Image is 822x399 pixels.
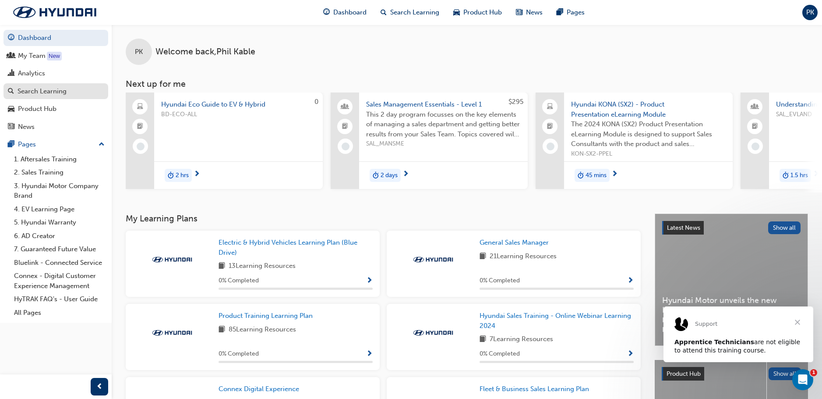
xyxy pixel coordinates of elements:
span: Welcome back , Phil Kable [155,47,255,57]
span: duration-icon [168,170,174,181]
a: Hyundai KONA (SX2) - Product Presentation eLearning ModuleThe 2024 KONA (SX2) Product Presentatio... [536,93,733,189]
span: people-icon [342,101,348,113]
span: booktick-icon [342,121,348,132]
a: Product Hub [4,101,108,117]
div: Pages [18,139,36,150]
span: Latest News [667,224,700,232]
span: news-icon [516,7,522,18]
span: 21 Learning Resources [490,251,557,262]
a: HyTRAK FAQ's - User Guide [11,292,108,306]
span: Connex Digital Experience [219,385,299,393]
img: Trak [4,3,105,21]
span: SAL_MANSME [366,139,521,149]
span: PK [806,7,814,18]
span: book-icon [480,334,486,345]
span: up-icon [99,139,105,150]
a: pages-iconPages [550,4,592,21]
span: BD-ECO-ALL [161,110,316,120]
h3: Next up for me [112,79,822,89]
span: next-icon [402,171,409,178]
span: Hyundai KONA (SX2) - Product Presentation eLearning Module [571,100,726,119]
span: Search Learning [390,7,439,18]
span: next-icon [813,171,819,178]
a: Connex Digital Experience [219,384,303,394]
a: General Sales Manager [480,238,552,248]
span: learningRecordVerb_NONE-icon [547,142,554,150]
span: Hyundai Sales Training - Online Webinar Learning 2024 [480,312,631,330]
a: 6. AD Creator [11,229,108,243]
span: guage-icon [323,7,330,18]
span: 2 hrs [176,171,189,181]
span: chart-icon [8,70,14,78]
span: book-icon [219,261,225,272]
img: Trak [148,255,196,264]
span: book-icon [219,324,225,335]
div: Tooltip anchor [47,52,62,61]
span: car-icon [453,7,460,18]
div: Product Hub [18,104,56,114]
span: learningRecordVerb_NONE-icon [137,142,145,150]
button: Show Progress [627,275,634,286]
a: All Pages [11,306,108,320]
div: My Team [18,51,46,61]
span: Show Progress [366,350,373,358]
button: Show all [769,367,801,380]
span: car-icon [8,105,14,113]
span: 0 % Completed [480,349,520,359]
span: Electric & Hybrid Vehicles Learning Plan (Blue Drive) [219,239,357,256]
span: New IONIQ 6 and IONIQ 6 N Line under ‘Pure Flow, Refined’ concept. [662,315,801,335]
span: News [526,7,543,18]
a: Electric & Hybrid Vehicles Learning Plan (Blue Drive) [219,238,373,257]
span: 1.5 hrs [790,171,808,181]
span: 85 Learning Resources [229,324,296,335]
span: news-icon [8,123,14,131]
a: guage-iconDashboard [316,4,374,21]
a: Analytics [4,65,108,82]
span: KON-SX2-PPEL [571,149,726,159]
span: next-icon [194,171,200,178]
h3: My Learning Plans [126,214,641,224]
span: 1 [810,369,817,376]
button: Show Progress [366,275,373,286]
button: Pages [4,136,108,153]
span: Hyundai Motor unveils the new IONIQ 6 and IONIQ 6 N Line [662,296,801,315]
a: car-iconProduct Hub [446,4,509,21]
a: Hyundai Sales Training - Online Webinar Learning 2024 [480,311,634,331]
a: Search Learning [4,83,108,100]
span: pages-icon [8,141,14,149]
div: Analytics [18,68,45,78]
span: prev-icon [96,381,103,392]
a: 2. Sales Training [11,166,108,179]
span: 0 % Completed [480,276,520,286]
button: Show Progress [627,349,634,360]
span: learningRecordVerb_NONE-icon [751,142,759,150]
span: 0 [314,98,318,106]
span: duration-icon [373,170,379,181]
span: Pages [567,7,585,18]
span: learningRecordVerb_NONE-icon [342,142,349,150]
span: laptop-icon [547,101,553,113]
span: laptop-icon [137,101,143,113]
span: search-icon [8,88,14,96]
img: Trak [148,328,196,337]
a: My Team [4,48,108,64]
span: Hyundai Eco Guide to EV & Hybrid [161,100,316,110]
img: Trak [409,328,457,337]
span: Product Hub [463,7,502,18]
span: 2 days [381,171,398,181]
img: Trak [409,255,457,264]
span: General Sales Manager [480,239,549,246]
span: Product Training Learning Plan [219,312,313,320]
a: Fleet & Business Sales Learning Plan [480,384,593,394]
span: 7 Learning Resources [490,334,553,345]
span: The 2024 KONA (SX2) Product Presentation eLearning Module is designed to support Sales Consultant... [571,119,726,149]
span: Dashboard [333,7,367,18]
a: 3. Hyundai Motor Company Brand [11,179,108,203]
a: Bluelink - Connected Service [11,256,108,270]
span: Show Progress [366,277,373,285]
span: Product Hub [667,370,701,378]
